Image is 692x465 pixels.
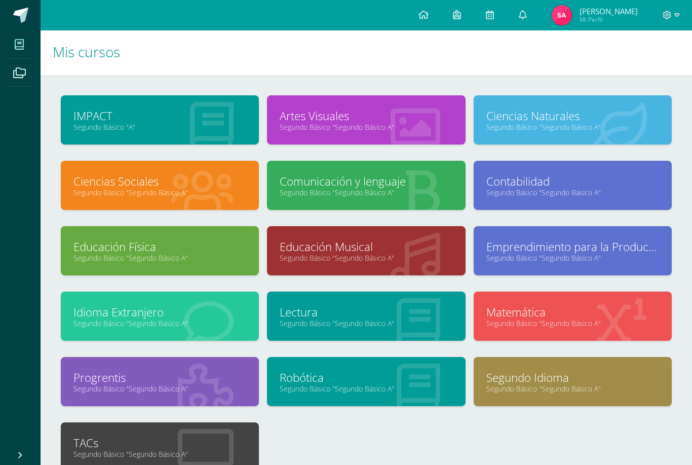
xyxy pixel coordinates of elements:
[280,318,452,328] a: Segundo Básico "Segundo Básico A"
[280,173,452,189] a: Comunicación y lenguaje
[73,122,246,132] a: Segundo Básico "A"
[552,5,572,25] img: 19aa36522d0c0656ae8360603ffac232.png
[73,108,246,124] a: IMPACT
[73,370,246,385] a: Progrentis
[280,384,452,394] a: Segundo Básico "Segundo Básico A"
[580,15,638,24] span: Mi Perfil
[53,42,120,61] span: Mis cursos
[73,188,246,197] a: Segundo Básico "Segundo Básico A"
[486,188,659,197] a: Segundo Básico "Segundo Básico A"
[486,384,659,394] a: Segundo Básico "Segundo Básico A"
[486,370,659,385] a: Segundo Idioma
[486,253,659,263] a: Segundo Básico "Segundo Básico A"
[73,318,246,328] a: Segundo Básico "Segundo Básico A"
[486,122,659,132] a: Segundo Básico "Segundo Básico A"
[486,318,659,328] a: Segundo Básico "Segundo Básico A"
[73,304,246,320] a: Idioma Extranjero
[73,435,246,451] a: TACs
[486,108,659,124] a: Ciencias Naturales
[280,239,452,255] a: Educación Musical
[280,253,452,263] a: Segundo Básico "Segundo Básico A"
[280,122,452,132] a: Segundo Básico "Segundo Básico A"
[486,173,659,189] a: Contabilidad
[73,253,246,263] a: Segundo Básico "Segundo Básico A"
[280,188,452,197] a: Segundo Básico "Segundo Básico A"
[280,304,452,320] a: Lectura
[486,239,659,255] a: Emprendimiento para la Productividad
[73,384,246,394] a: Segundo Básico "Segundo Básico A"
[580,6,638,16] span: [PERSON_NAME]
[73,239,246,255] a: Educación Física
[280,370,452,385] a: Robótica
[73,449,246,459] a: Segundo Básico "Segundo Básico A"
[486,304,659,320] a: Matemática
[73,173,246,189] a: Ciencias Sociales
[280,108,452,124] a: Artes Visuales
